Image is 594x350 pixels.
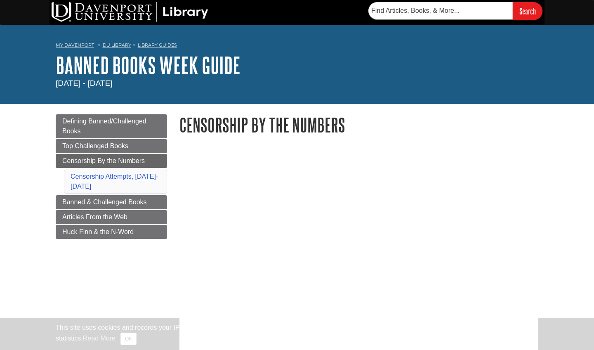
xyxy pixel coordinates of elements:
a: Articles From the Web [56,210,167,224]
h1: Censorship By the Numbers [179,114,538,135]
img: DU Library [52,2,208,22]
a: Censorship Attempts, [DATE]-[DATE] [71,173,158,190]
div: Guide Page Menu [56,114,167,239]
a: Huck Finn & the N-Word [56,225,167,239]
a: Defining Banned/Challenged Books [56,114,167,138]
span: Articles From the Web [62,213,127,220]
a: My Davenport [56,42,94,49]
input: Find Articles, Books, & More... [368,2,513,19]
a: Top Challenged Books [56,139,167,153]
div: This site uses cookies and records your IP address for usage statistics. Additionally, we use Goo... [56,323,538,345]
span: Censorship By the Numbers [62,157,145,164]
nav: breadcrumb [56,40,538,53]
a: Library Guides [138,42,177,48]
span: Top Challenged Books [62,142,128,149]
a: Censorship By the Numbers [56,154,167,168]
a: Read More [83,335,115,342]
span: Banned & Challenged Books [62,199,147,206]
a: Banned & Challenged Books [56,195,167,209]
a: DU Library [103,42,131,48]
span: Huck Finn & the N-Word [62,228,134,235]
span: [DATE] - [DATE] [56,79,113,87]
form: Searches DU Library's articles, books, and more [368,2,542,20]
button: Close [120,333,137,345]
span: Defining Banned/Challenged Books [62,118,146,135]
input: Search [513,2,542,20]
a: Banned Books Week Guide [56,52,240,78]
